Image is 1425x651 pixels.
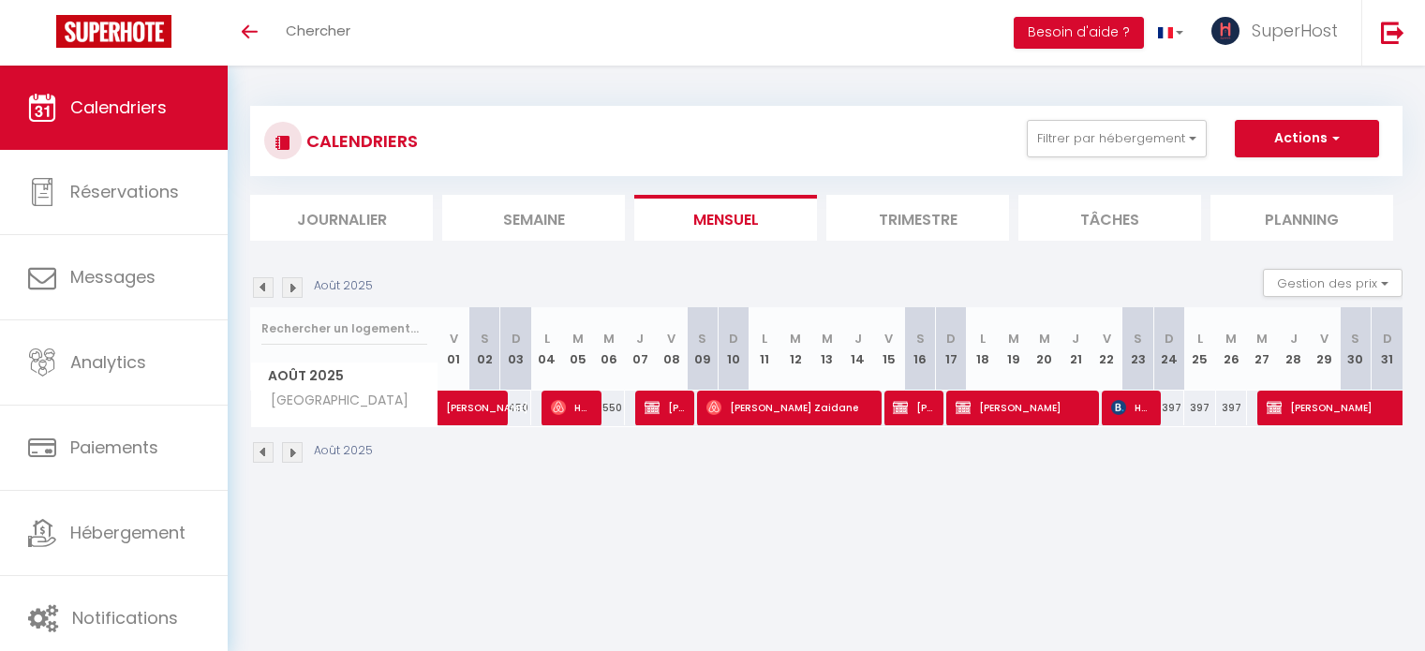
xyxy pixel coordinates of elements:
th: 09 [687,307,718,391]
abbr: V [450,330,458,348]
abbr: V [1320,330,1329,348]
abbr: D [512,330,521,348]
abbr: J [854,330,862,348]
img: logout [1381,21,1404,44]
input: Rechercher un logement... [261,312,427,346]
abbr: M [603,330,615,348]
th: 03 [500,307,531,391]
abbr: M [1008,330,1019,348]
span: Analytics [70,350,146,374]
abbr: V [884,330,893,348]
th: 01 [438,307,469,391]
span: [PERSON_NAME] [645,390,686,425]
abbr: L [762,330,767,348]
button: Gestion des prix [1263,269,1403,297]
abbr: L [980,330,986,348]
span: Paiements [70,436,158,459]
li: Trimestre [826,195,1009,241]
abbr: S [1351,330,1359,348]
th: 31 [1372,307,1403,391]
th: 06 [594,307,625,391]
span: Haifa Oueslati [551,390,592,425]
span: [PERSON_NAME] [956,390,1090,425]
a: [PERSON_NAME] [438,391,469,426]
div: 397 [1153,391,1184,425]
th: 12 [780,307,811,391]
div: 550 [594,391,625,425]
abbr: S [916,330,925,348]
span: Hébergement [70,521,186,544]
abbr: J [1290,330,1298,348]
span: [PERSON_NAME] [893,390,934,425]
abbr: M [572,330,584,348]
li: Journalier [250,195,433,241]
h3: CALENDRIERS [302,120,418,162]
th: 14 [842,307,873,391]
button: Actions [1235,120,1379,157]
span: [GEOGRAPHIC_DATA] [254,391,413,411]
span: Notifications [72,606,178,629]
abbr: D [1383,330,1392,348]
abbr: S [698,330,706,348]
th: 25 [1184,307,1215,391]
abbr: D [729,330,738,348]
th: 26 [1216,307,1247,391]
span: Réservations [70,180,179,203]
abbr: V [1103,330,1111,348]
abbr: M [822,330,833,348]
div: 397 [1184,391,1215,425]
span: [PERSON_NAME] [446,380,532,416]
abbr: S [1134,330,1142,348]
th: 28 [1278,307,1309,391]
th: 30 [1340,307,1371,391]
th: 13 [811,307,842,391]
span: SuperHost [1252,19,1338,42]
abbr: M [1225,330,1237,348]
abbr: M [790,330,801,348]
abbr: D [1165,330,1174,348]
span: Hamad Al-Humaidi [1111,390,1152,425]
abbr: M [1039,330,1050,348]
th: 20 [1029,307,1060,391]
abbr: L [1197,330,1203,348]
button: Filtrer par hébergement [1027,120,1207,157]
p: Août 2025 [314,442,373,460]
th: 04 [531,307,562,391]
th: 08 [656,307,687,391]
th: 22 [1091,307,1122,391]
th: 17 [936,307,967,391]
abbr: V [667,330,675,348]
th: 24 [1153,307,1184,391]
span: Messages [70,265,156,289]
th: 11 [750,307,780,391]
th: 18 [967,307,998,391]
img: ... [1211,17,1239,45]
img: Super Booking [56,15,171,48]
th: 02 [469,307,500,391]
li: Mensuel [634,195,817,241]
th: 19 [998,307,1029,391]
th: 16 [905,307,936,391]
button: Besoin d'aide ? [1014,17,1144,49]
abbr: D [946,330,956,348]
abbr: L [544,330,550,348]
li: Tâches [1018,195,1201,241]
span: Calendriers [70,96,167,119]
th: 05 [562,307,593,391]
th: 23 [1122,307,1153,391]
span: [PERSON_NAME] Zaidane [706,390,871,425]
th: 15 [873,307,904,391]
abbr: S [481,330,489,348]
th: 10 [718,307,749,391]
span: Août 2025 [251,362,438,390]
li: Semaine [442,195,625,241]
th: 21 [1061,307,1091,391]
abbr: J [1072,330,1079,348]
div: 397 [1216,391,1247,425]
span: Chercher [286,21,350,40]
th: 07 [625,307,656,391]
p: Août 2025 [314,277,373,295]
th: 27 [1247,307,1278,391]
abbr: J [636,330,644,348]
li: Planning [1210,195,1393,241]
